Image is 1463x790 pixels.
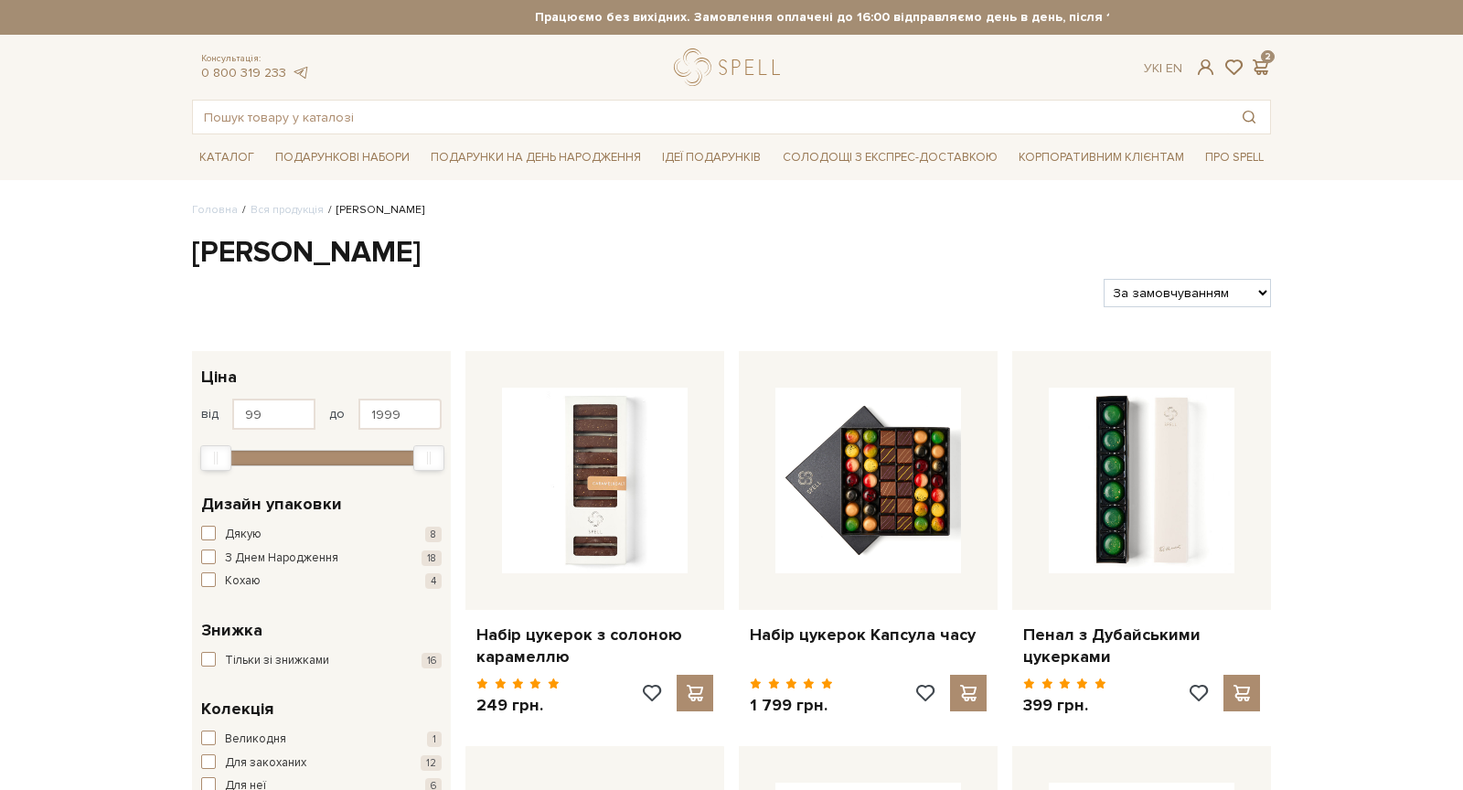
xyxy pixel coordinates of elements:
[291,65,309,80] a: telegram
[1144,60,1182,77] div: Ук
[427,731,442,747] span: 1
[201,550,442,568] button: З Днем Народження 18
[329,406,345,422] span: до
[1166,60,1182,76] a: En
[268,144,417,172] span: Подарункові набори
[775,142,1005,173] a: Солодощі з експрес-доставкою
[358,399,442,430] input: Ціна
[421,755,442,771] span: 12
[200,445,231,471] div: Min
[324,202,424,219] li: [PERSON_NAME]
[201,572,442,591] button: Кохаю 4
[201,492,342,517] span: Дизайн упаковки
[1228,101,1270,133] button: Пошук товару у каталозі
[476,625,713,667] a: Набір цукерок з солоною карамеллю
[413,445,444,471] div: Max
[201,731,442,749] button: Великодня 1
[201,65,286,80] a: 0 800 319 233
[422,653,442,668] span: 16
[201,526,442,544] button: Дякую 8
[354,9,1433,26] strong: Працюємо без вихідних. Замовлення оплачені до 16:00 відправляємо день в день, після 16:00 - насту...
[201,697,273,721] span: Колекція
[251,203,324,217] a: Вся продукція
[750,695,833,716] p: 1 799 грн.
[1023,695,1106,716] p: 399 грн.
[192,144,262,172] span: Каталог
[201,406,219,422] span: від
[225,550,338,568] span: З Днем Народження
[201,618,262,643] span: Знижка
[225,572,261,591] span: Кохаю
[225,652,329,670] span: Тільки зі знижками
[193,101,1228,133] input: Пошук товару у каталозі
[423,144,648,172] span: Подарунки на День народження
[225,526,262,544] span: Дякую
[422,550,442,566] span: 18
[225,731,286,749] span: Великодня
[655,144,768,172] span: Ідеї подарунків
[201,53,309,65] span: Консультація:
[425,527,442,542] span: 8
[201,365,237,390] span: Ціна
[201,652,442,670] button: Тільки зі знижками 16
[201,754,442,773] button: Для закоханих 12
[232,399,315,430] input: Ціна
[192,234,1271,272] h1: [PERSON_NAME]
[192,203,238,217] a: Головна
[425,573,442,589] span: 4
[750,625,987,646] a: Набір цукерок Капсула часу
[1023,625,1260,667] a: Пенал з Дубайськими цукерками
[1011,142,1191,173] a: Корпоративним клієнтам
[1198,144,1271,172] span: Про Spell
[1159,60,1162,76] span: |
[225,754,306,773] span: Для закоханих
[674,48,788,86] a: logo
[476,695,560,716] p: 249 грн.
